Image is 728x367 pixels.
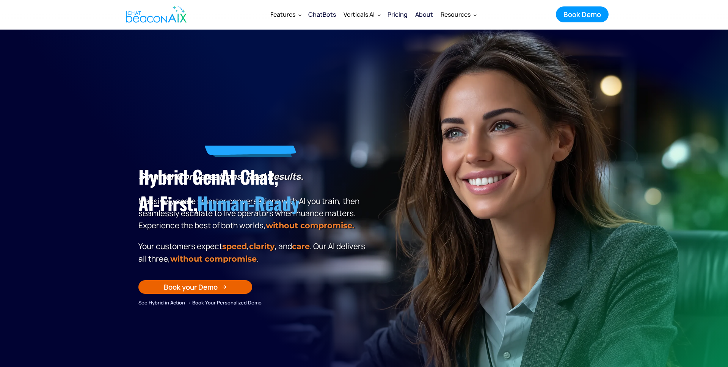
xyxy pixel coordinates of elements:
[164,282,218,292] div: Book your Demo
[197,190,299,216] span: Human-Ready
[384,5,411,24] a: Pricing
[411,5,437,24] a: About
[119,1,191,28] a: home
[298,13,301,16] img: Dropdown
[138,280,252,294] a: Book your Demo
[266,221,354,230] strong: without compromise.
[292,242,310,251] span: care
[249,242,275,251] span: clarity
[415,9,433,20] div: About
[563,9,601,19] div: Book Demo
[270,9,295,20] div: Features
[170,254,257,263] span: without compromise
[222,242,247,251] strong: speed
[267,5,304,24] div: Features
[556,6,609,22] a: Book Demo
[138,240,368,265] p: Your customers expect , , and . Our Al delivers all three, .
[308,9,336,20] div: ChatBots
[340,5,384,24] div: Verticals AI
[222,285,227,289] img: Arrow
[304,5,340,24] a: ChatBots
[474,13,477,16] img: Dropdown
[378,13,381,16] img: Dropdown
[138,163,368,217] h1: Hybrid GenAI Chat, AI-First,
[344,9,375,20] div: Verticals AI
[388,9,408,20] div: Pricing
[437,5,480,24] div: Resources
[138,298,368,307] div: See Hybrid in Action → Book Your Personalized Demo
[441,9,471,20] div: Resources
